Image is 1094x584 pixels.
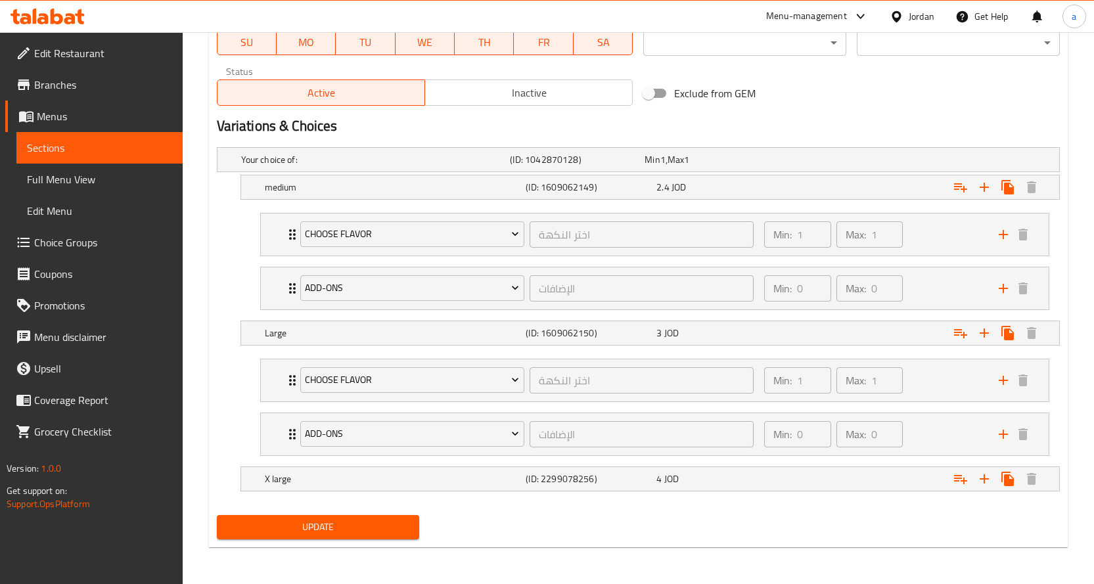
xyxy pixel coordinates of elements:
[261,359,1049,401] div: Expand
[241,467,1059,491] div: Expand
[5,101,183,132] a: Menus
[519,33,568,52] span: FR
[656,325,662,342] span: 3
[660,151,666,168] span: 1
[265,326,521,340] h5: Large
[217,148,1059,171] div: Expand
[672,179,686,196] span: JOD
[993,225,1013,244] button: add
[656,470,662,487] span: 4
[34,45,172,61] span: Edit Restaurant
[250,407,1060,461] li: Expand
[664,470,679,487] span: JOD
[993,424,1013,444] button: add
[455,29,514,55] button: TH
[7,495,90,512] a: Support.OpsPlatform
[250,208,1060,261] li: Expand
[773,426,792,442] p: Min:
[5,37,183,69] a: Edit Restaurant
[773,372,792,388] p: Min:
[396,29,455,55] button: WE
[1020,467,1043,491] button: Delete X large
[250,353,1060,407] li: Expand
[996,467,1020,491] button: Clone new choice
[674,85,756,101] span: Exclude from GEM
[846,227,866,242] p: Max:
[7,482,67,499] span: Get support on:
[305,226,519,242] span: Choose Flavor
[27,171,172,187] span: Full Menu View
[766,9,847,24] div: Menu-management
[34,329,172,345] span: Menu disclaimer
[34,361,172,376] span: Upsell
[336,29,395,55] button: TU
[684,151,689,168] span: 1
[5,416,183,447] a: Grocery Checklist
[1013,424,1033,444] button: delete
[305,280,519,296] span: Add-ons
[217,116,1060,136] h2: Variations & Choices
[401,33,449,52] span: WE
[217,29,277,55] button: SU
[1020,175,1043,199] button: Delete medium
[514,29,573,55] button: FR
[217,79,425,106] button: Active
[1013,371,1033,390] button: delete
[27,140,172,156] span: Sections
[5,227,183,258] a: Choice Groups
[579,33,627,52] span: SA
[16,164,183,195] a: Full Menu View
[34,392,172,408] span: Coverage Report
[1013,279,1033,298] button: delete
[645,151,660,168] span: Min
[1020,321,1043,345] button: Delete Large
[996,321,1020,345] button: Clone new choice
[300,421,524,447] button: Add-ons
[5,321,183,353] a: Menu disclaimer
[5,258,183,290] a: Coupons
[261,413,1049,455] div: Expand
[574,29,633,55] button: SA
[34,298,172,313] span: Promotions
[282,33,330,52] span: MO
[34,266,172,282] span: Coupons
[773,281,792,296] p: Min:
[241,175,1059,199] div: Expand
[5,69,183,101] a: Branches
[250,261,1060,315] li: Expand
[5,290,183,321] a: Promotions
[27,203,172,219] span: Edit Menu
[5,384,183,416] a: Coverage Report
[993,279,1013,298] button: add
[261,267,1049,309] div: Expand
[227,519,409,535] span: Update
[300,275,524,302] button: Add-ons
[643,30,846,56] div: ​
[996,175,1020,199] button: Clone new choice
[265,181,521,194] h5: medium
[16,195,183,227] a: Edit Menu
[241,321,1059,345] div: Expand
[972,175,996,199] button: Add new choice
[526,326,651,340] h5: (ID: 1609062150)
[1013,225,1033,244] button: delete
[300,367,524,393] button: Choose Flavor
[857,30,1060,56] div: ​
[846,372,866,388] p: Max:
[34,77,172,93] span: Branches
[265,472,521,485] h5: X large
[300,221,524,248] button: Choose Flavor
[668,151,684,168] span: Max
[7,460,39,477] span: Version:
[217,515,420,539] button: Update
[846,281,866,296] p: Max:
[16,132,183,164] a: Sections
[949,467,972,491] button: Add choice group
[846,426,866,442] p: Max:
[972,321,996,345] button: Add new choice
[305,426,519,442] span: Add-ons
[430,83,627,102] span: Inactive
[277,29,336,55] button: MO
[223,33,271,52] span: SU
[241,153,505,166] h5: Your choice of:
